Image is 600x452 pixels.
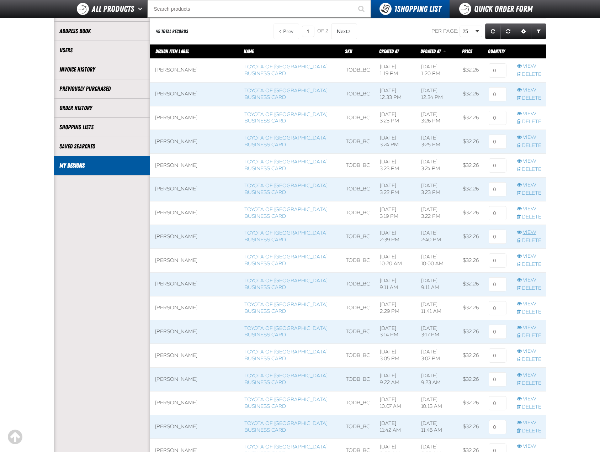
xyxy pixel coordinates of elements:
[416,154,458,178] td: [DATE] 3:24 PM
[416,177,458,201] td: [DATE] 3:23 PM
[341,415,375,439] td: TODB_BC
[420,48,441,54] span: Updated At
[517,71,541,78] a: Delete row action
[331,23,357,39] button: Next Page
[517,332,541,339] a: Delete row action
[244,64,328,77] a: Toyota of [GEOGRAPHIC_DATA] Business Card
[517,214,541,221] a: Delete row action
[531,23,546,39] a: Expand or Collapse Grid Filters
[59,123,145,131] a: Shopping Lists
[458,106,484,130] td: $32.26
[317,28,328,35] span: of 2
[416,225,458,249] td: [DATE] 2:40 PM
[341,273,375,296] td: TODB_BC
[458,368,484,391] td: $32.26
[463,28,474,35] span: 25
[156,28,188,35] div: 45 total records
[150,415,239,439] td: [PERSON_NAME]
[244,88,328,100] a: Toyota of [GEOGRAPHIC_DATA] Business Card
[416,415,458,439] td: [DATE] 11:46 AM
[244,230,328,243] a: Toyota of [GEOGRAPHIC_DATA] Business Card
[341,201,375,225] td: TODB_BC
[375,225,416,249] td: [DATE] 2:39 PM
[416,130,458,154] td: [DATE] 3:25 PM
[150,296,239,320] td: [PERSON_NAME]
[517,95,541,102] a: Delete row action
[244,159,328,172] a: Toyota of [GEOGRAPHIC_DATA] Business Card
[150,130,239,154] td: [PERSON_NAME]
[244,301,328,314] a: Toyota of [GEOGRAPHIC_DATA] Business Card
[416,249,458,273] td: [DATE] 10:00 AM
[375,415,416,439] td: [DATE] 11:42 AM
[517,356,541,363] a: Delete row action
[462,48,472,54] span: Price
[489,420,506,434] input: 0
[489,135,506,149] input: 0
[59,85,145,93] a: Previously Purchased
[341,368,375,391] td: TODB_BC
[375,106,416,130] td: [DATE] 3:25 PM
[375,130,416,154] td: [DATE] 3:24 PM
[244,48,254,54] a: Name
[458,177,484,201] td: $32.26
[341,58,375,82] td: TODB_BC
[489,325,506,339] input: 0
[375,273,416,296] td: [DATE] 9:11 AM
[416,368,458,391] td: [DATE] 9:23 AM
[150,58,239,82] td: [PERSON_NAME]
[489,372,506,387] input: 0
[517,301,541,308] a: View row action
[517,428,541,435] a: Delete row action
[458,415,484,439] td: $32.26
[375,201,416,225] td: [DATE] 3:19 PM
[517,348,541,355] a: View row action
[517,119,541,125] a: Delete row action
[244,420,328,433] a: Toyota of [GEOGRAPHIC_DATA] Business Card
[244,111,328,124] a: Toyota of [GEOGRAPHIC_DATA] Business Card
[517,380,541,387] a: Delete row action
[244,254,328,267] a: Toyota of [GEOGRAPHIC_DATA] Business Card
[500,23,516,39] a: Reset grid action
[489,87,506,101] input: 0
[150,106,239,130] td: [PERSON_NAME]
[517,443,541,450] a: View row action
[345,48,352,54] span: SKU
[517,325,541,331] a: View row action
[512,44,546,59] th: Row actions
[517,206,541,212] a: View row action
[517,237,541,244] a: Delete row action
[341,82,375,106] td: TODB_BC
[341,249,375,273] td: TODB_BC
[341,391,375,415] td: TODB_BC
[341,344,375,368] td: TODB_BC
[341,130,375,154] td: TODB_BC
[341,106,375,130] td: TODB_BC
[458,58,484,82] td: $32.26
[489,182,506,196] input: 0
[517,111,541,117] a: View row action
[59,27,145,35] a: Address Book
[517,63,541,70] a: View row action
[517,285,541,292] a: Delete row action
[375,154,416,178] td: [DATE] 3:23 PM
[394,4,441,14] span: Shopping List
[489,301,506,315] input: 0
[244,325,328,338] a: Toyota of [GEOGRAPHIC_DATA] Business Card
[458,154,484,178] td: $32.26
[420,48,442,54] a: Updated At
[375,296,416,320] td: [DATE] 2:29 PM
[341,177,375,201] td: TODB_BC
[416,82,458,106] td: [DATE] 12:34 PM
[150,225,239,249] td: [PERSON_NAME]
[517,142,541,149] a: Delete row action
[458,130,484,154] td: $32.26
[489,230,506,244] input: 0
[489,253,506,268] input: 0
[375,177,416,201] td: [DATE] 3:22 PM
[458,296,484,320] td: $32.26
[59,104,145,112] a: Order History
[488,48,505,54] span: Quantity
[375,391,416,415] td: [DATE] 10:07 AM
[59,65,145,74] a: Invoice History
